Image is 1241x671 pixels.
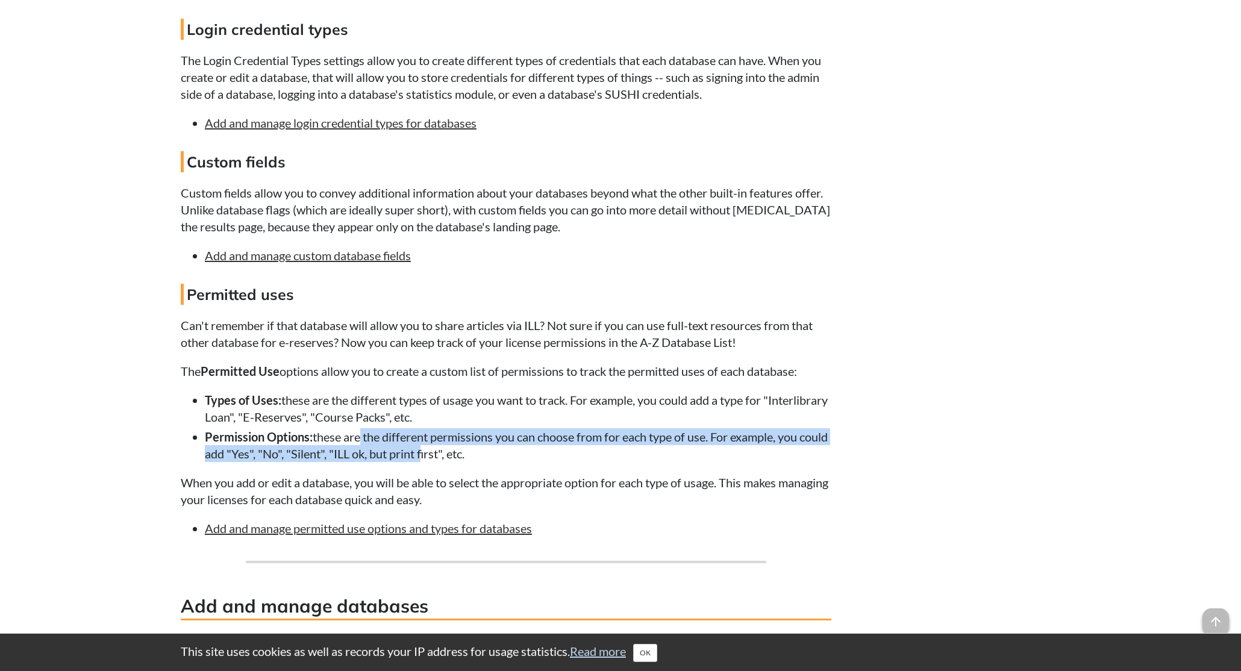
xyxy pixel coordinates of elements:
[205,392,831,425] li: these are the different types of usage you want to track. For example, you could add a type for "...
[205,116,477,130] a: Add and manage login credential types for databases
[205,393,281,407] strong: Types of Uses:
[205,521,532,535] a: Add and manage permitted use options and types for databases
[201,364,280,378] strong: Permitted Use
[205,429,313,444] strong: Permission Options:
[181,593,831,620] h3: Add and manage databases
[1202,608,1229,635] span: arrow_upward
[570,644,626,658] a: Read more
[181,284,831,305] h4: Permitted uses
[181,474,831,508] p: When you add or edit a database, you will be able to select the appropriate option for each type ...
[205,248,411,263] a: Add and manage custom database fields
[181,151,831,172] h4: Custom fields
[181,52,831,102] p: The Login Credential Types settings allow you to create different types of credentials that each ...
[1202,610,1229,624] a: arrow_upward
[205,428,831,462] li: these are the different permissions you can choose from for each type of use. For example, you co...
[633,644,657,662] button: Close
[181,317,831,351] p: Can't remember if that database will allow you to share articles via ILL? Not sure if you can use...
[181,19,831,40] h4: Login credential types
[169,643,1072,662] div: This site uses cookies as well as records your IP address for usage statistics.
[181,184,831,235] p: Custom fields allow you to convey additional information about your databases beyond what the oth...
[181,363,831,379] p: The options allow you to create a custom list of permissions to track the permitted uses of each ...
